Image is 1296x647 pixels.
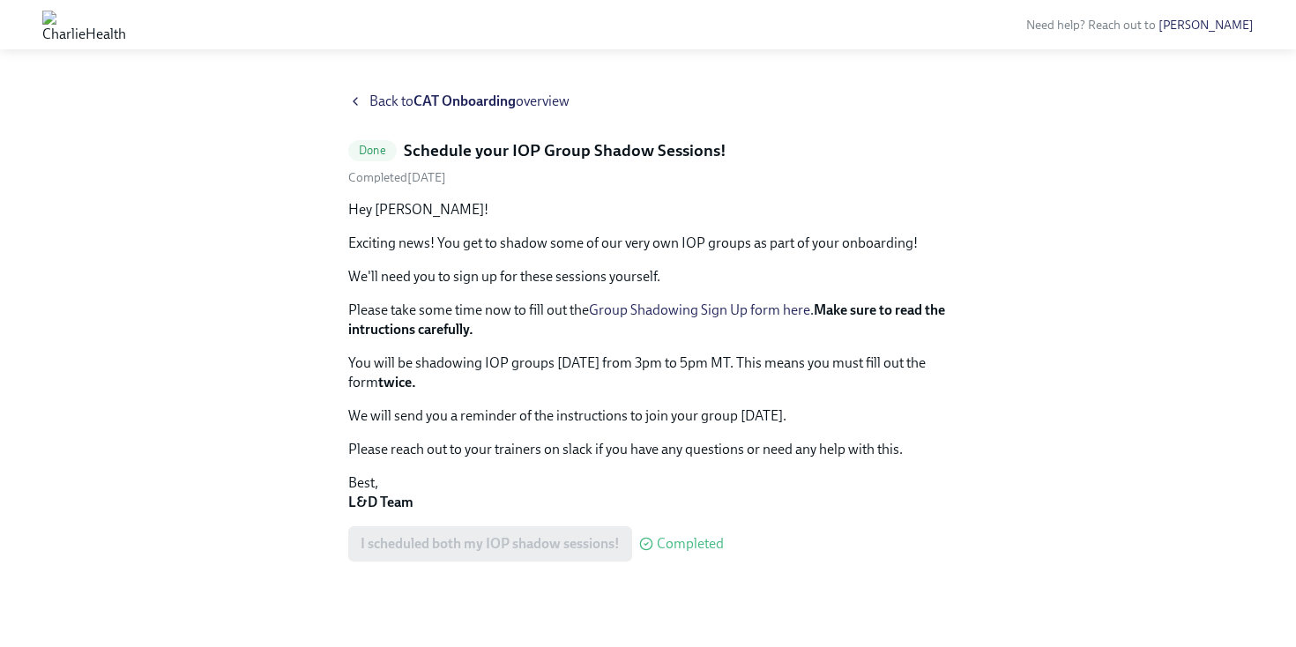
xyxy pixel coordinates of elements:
[348,144,397,157] span: Done
[413,93,516,109] strong: CAT Onboarding
[348,440,948,459] p: Please reach out to your trainers on slack if you have any questions or need any help with this.
[378,374,416,390] strong: twice.
[348,301,945,338] strong: Make sure to read the intructions carefully.
[348,406,948,426] p: We will send you a reminder of the instructions to join your group [DATE].
[348,301,948,339] p: Please take some time now to fill out the .
[348,473,948,512] p: Best,
[348,170,446,185] span: Tuesday, August 12th 2025, 1:39 pm
[589,301,810,318] a: Group Shadowing Sign Up form here
[42,11,126,39] img: CharlieHealth
[348,234,948,253] p: Exciting news! You get to shadow some of our very own IOP groups as part of your onboarding!
[348,92,948,111] a: Back toCAT Onboardingoverview
[1026,18,1254,33] span: Need help? Reach out to
[348,200,948,219] p: Hey [PERSON_NAME]!
[369,92,570,111] span: Back to overview
[1158,18,1254,33] a: [PERSON_NAME]
[657,537,724,551] span: Completed
[404,139,726,162] h5: Schedule your IOP Group Shadow Sessions!
[348,353,948,392] p: You will be shadowing IOP groups [DATE] from 3pm to 5pm MT. This means you must fill out the form
[348,267,948,286] p: We'll need you to sign up for these sessions yourself.
[348,494,413,510] strong: L&D Team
